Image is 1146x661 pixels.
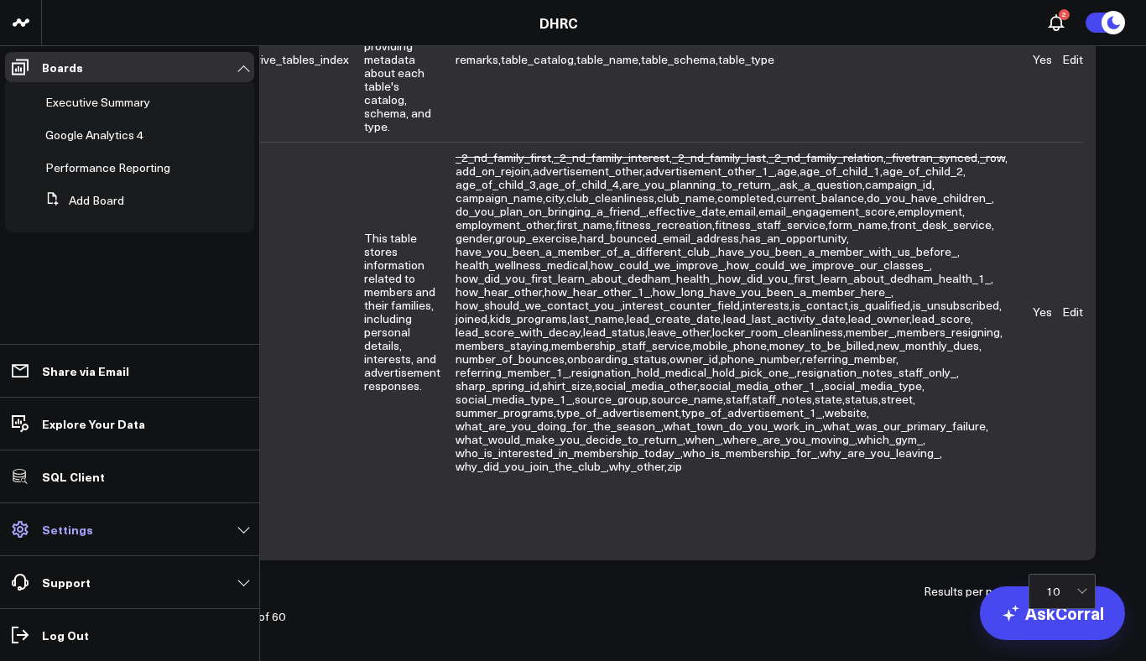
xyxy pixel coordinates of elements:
[883,163,966,179] span: ,
[641,51,718,67] span: ,
[752,391,815,407] span: ,
[649,203,726,219] span: effective_date
[544,284,653,299] span: ,
[42,60,83,74] p: Boards
[42,523,93,536] p: Settings
[779,176,862,192] span: ask_a_question
[718,270,993,286] span: ,
[712,324,843,340] span: locker_room_cleanliness
[769,337,874,353] span: money_to_be_billed
[42,470,105,483] p: SQL Client
[776,190,867,206] span: ,
[828,216,890,232] span: ,
[657,190,717,206] span: ,
[820,445,940,461] span: why_are_you_leaving_
[723,310,848,326] span: ,
[542,377,592,393] span: shirt_size
[45,127,143,143] span: Google Analytics 4
[721,351,802,367] span: ,
[815,391,845,407] span: ,
[728,203,756,219] span: email
[649,203,728,219] span: ,
[913,297,1002,313] span: ,
[685,431,721,447] span: when_
[456,391,572,407] span: social_media_type_1_
[456,418,661,434] span: what_are_you_doing_for_the_season_
[571,364,794,380] span: resignation_hold_medical_hold_pick_one_
[664,418,820,434] span: what_town_do_you_work_in_
[570,310,624,326] span: last_name
[1062,304,1083,320] a: Edit
[825,404,867,420] span: website
[797,364,956,380] span: resignation_notes_staff_only_
[456,351,565,367] span: number_of_bounces
[777,163,797,179] span: age
[456,284,542,299] span: how_hear_other
[742,297,789,313] span: interests
[456,377,539,393] span: sharp_spring_id
[456,324,581,340] span: lead_score_with_decay
[912,310,971,326] span: lead_score
[815,391,842,407] span: state
[595,377,697,393] span: social_media_other
[653,284,893,299] span: ,
[556,216,612,232] span: first_name
[556,404,681,420] span: ,
[886,149,980,165] span: ,
[877,337,979,353] span: new_monthly_dues
[851,297,913,313] span: ,
[456,51,498,67] span: remarks
[865,176,935,192] span: ,
[609,458,667,474] span: ,
[627,310,723,326] span: ,
[779,176,865,192] span: ,
[456,458,609,474] span: ,
[45,161,170,174] a: Performance Reporting
[742,230,846,246] span: has_an_opportunity
[456,404,554,420] span: summer_programs
[669,351,718,367] span: owner_id
[723,310,846,326] span: lead_last_activity_date
[609,458,664,474] span: why_other
[792,297,848,313] span: is_contact
[45,94,150,110] span: Executive Summary
[542,377,595,393] span: ,
[800,163,880,179] span: age_of_child_1
[456,243,716,259] span: have_you_been_a_member_of_a_different_club_
[544,284,650,299] span: how_hear_other_1_
[456,230,495,246] span: ,
[721,351,800,367] span: phone_number
[456,364,569,380] span: referring_member_1_
[718,243,960,259] span: ,
[667,458,682,474] span: zip
[848,310,912,326] span: ,
[715,216,826,232] span: fitness_staff_service
[576,51,641,67] span: ,
[641,51,716,67] span: table_schema
[456,163,533,179] span: ,
[622,176,779,192] span: ,
[627,310,721,326] span: lead_create_date
[456,270,716,286] span: how_did_you_first_learn_about_dedham_health_
[554,149,669,165] span: _2_nd_family_interest
[456,324,583,340] span: ,
[664,418,823,434] span: ,
[456,149,551,165] span: _2_nd_family_first
[645,163,774,179] span: advertisement_other_1_
[648,324,710,340] span: leave_other
[898,203,965,219] span: ,
[456,445,683,461] span: ,
[792,297,851,313] span: ,
[726,391,749,407] span: staff
[456,257,588,273] span: health_wellness_medical
[802,351,899,367] span: ,
[715,216,828,232] span: ,
[653,284,891,299] span: how_long_have_you_been_a_member_here_
[501,51,574,67] span: table_catalog
[456,216,554,232] span: employment_other
[883,163,963,179] span: age_of_child_2
[727,257,930,273] span: how_could_we_improve_our_classes_
[980,586,1125,640] a: AskCorral
[456,310,487,326] span: joined
[657,190,715,206] span: club_name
